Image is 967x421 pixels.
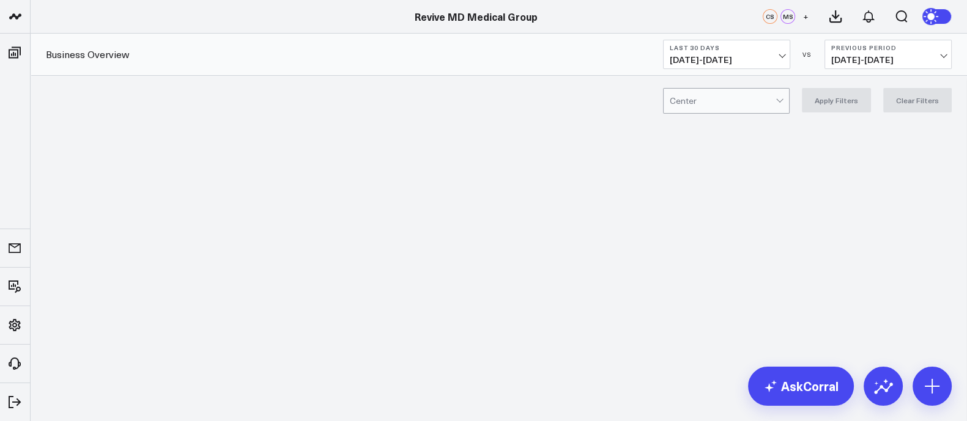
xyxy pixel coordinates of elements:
[670,55,784,65] span: [DATE] - [DATE]
[663,40,790,69] button: Last 30 Days[DATE]-[DATE]
[796,51,818,58] div: VS
[798,9,813,24] button: +
[802,88,871,112] button: Apply Filters
[670,44,784,51] b: Last 30 Days
[748,367,854,406] a: AskCorral
[780,9,795,24] div: MS
[763,9,777,24] div: CS
[831,44,945,51] b: Previous Period
[46,48,129,61] a: Business Overview
[883,88,952,112] button: Clear Filters
[831,55,945,65] span: [DATE] - [DATE]
[824,40,952,69] button: Previous Period[DATE]-[DATE]
[803,12,809,21] span: +
[415,10,538,23] a: Revive MD Medical Group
